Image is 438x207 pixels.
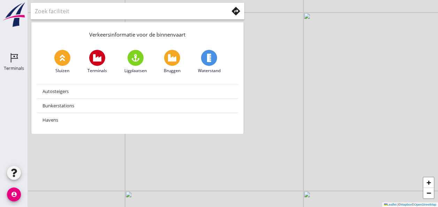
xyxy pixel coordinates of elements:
[427,189,431,197] span: −
[198,68,221,74] span: Waterstand
[43,116,232,124] div: Havens
[43,87,232,95] div: Autosteigers
[43,101,232,110] div: Bunkerstations
[414,203,436,206] a: OpenStreetMap
[87,68,107,74] span: Terminals
[1,2,26,28] img: logo-small.a267ee39.svg
[427,178,431,187] span: +
[7,187,21,201] i: account_circle
[198,50,221,74] a: Waterstand
[164,68,180,74] span: Bruggen
[382,202,438,207] div: © ©
[4,66,24,70] div: Terminals
[31,22,244,44] div: Verkeersinformatie voor de binnenvaart
[54,50,70,74] a: Sluizen
[384,203,397,206] a: Leaflet
[124,68,147,74] span: Ligplaatsen
[124,50,147,74] a: Ligplaatsen
[55,68,69,74] span: Sluizen
[87,50,107,74] a: Terminals
[164,50,180,74] a: Bruggen
[423,177,434,188] a: Zoom in
[401,203,412,206] a: Mapbox
[423,188,434,198] a: Zoom out
[35,6,219,17] input: Zoek faciliteit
